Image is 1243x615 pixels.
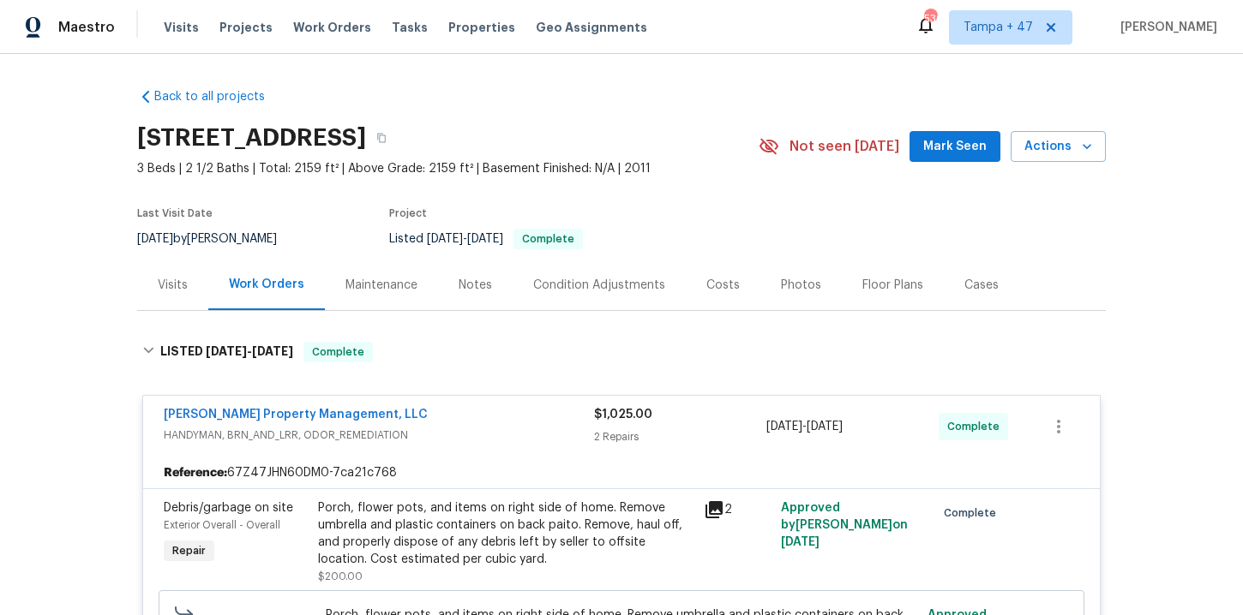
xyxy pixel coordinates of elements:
[164,520,280,530] span: Exterior Overall - Overall
[252,345,293,357] span: [DATE]
[206,345,247,357] span: [DATE]
[293,19,371,36] span: Work Orders
[706,277,740,294] div: Costs
[947,418,1006,435] span: Complete
[459,277,492,294] div: Notes
[781,277,821,294] div: Photos
[164,427,594,444] span: HANDYMAN, BRN_AND_LRR, ODOR_REMEDIATION
[964,277,999,294] div: Cases
[1114,19,1217,36] span: [PERSON_NAME]
[923,136,987,158] span: Mark Seen
[392,21,428,33] span: Tasks
[515,234,581,244] span: Complete
[137,325,1106,379] div: LISTED [DATE]-[DATE]Complete
[158,277,188,294] div: Visits
[229,276,304,293] div: Work Orders
[137,229,297,249] div: by [PERSON_NAME]
[164,464,227,481] b: Reference:
[766,418,843,435] span: -
[164,502,293,514] span: Debris/garbage on site
[389,208,427,218] span: Project
[862,277,923,294] div: Floor Plans
[318,499,694,568] div: Porch, flower pots, and items on right side of home. Remove umbrella and plastic containers on ba...
[427,233,463,245] span: [DATE]
[427,233,503,245] span: -
[533,277,665,294] div: Condition Adjustments
[143,457,1100,488] div: 67Z47JHN60DM0-7ca21c768
[704,499,771,520] div: 2
[219,19,273,36] span: Projects
[944,505,1003,522] span: Complete
[1024,136,1092,158] span: Actions
[206,345,293,357] span: -
[536,19,647,36] span: Geo Assignments
[164,19,199,36] span: Visits
[807,421,843,433] span: [DATE]
[766,421,802,433] span: [DATE]
[467,233,503,245] span: [DATE]
[781,502,908,548] span: Approved by [PERSON_NAME] on
[345,277,417,294] div: Maintenance
[366,122,397,153] button: Copy Address
[910,131,1000,163] button: Mark Seen
[1011,131,1106,163] button: Actions
[164,409,428,421] a: [PERSON_NAME] Property Management, LLC
[594,409,652,421] span: $1,025.00
[58,19,115,36] span: Maestro
[165,542,213,559] span: Repair
[790,138,899,155] span: Not seen [DATE]
[160,342,293,362] h6: LISTED
[594,428,766,445] div: 2 Repairs
[305,343,371,361] span: Complete
[924,10,936,27] div: 536
[389,233,583,245] span: Listed
[448,19,515,36] span: Properties
[318,571,363,582] span: $200.00
[137,129,366,146] h2: [STREET_ADDRESS]
[137,208,213,218] span: Last Visit Date
[137,88,302,105] a: Back to all projects
[781,536,820,548] span: [DATE]
[964,19,1033,36] span: Tampa + 47
[137,233,173,245] span: [DATE]
[137,160,759,177] span: 3 Beds | 2 1/2 Baths | Total: 2159 ft² | Above Grade: 2159 ft² | Basement Finished: N/A | 2011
